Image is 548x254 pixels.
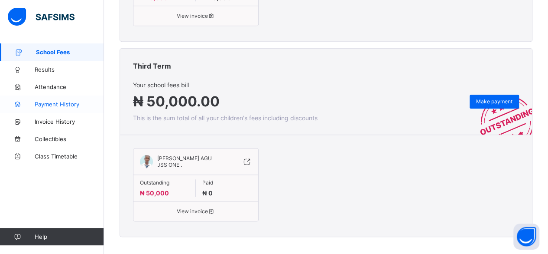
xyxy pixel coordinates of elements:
[133,62,171,70] span: Third Term
[35,83,104,90] span: Attendance
[133,114,318,122] span: This is the sum total of all your children's fees including discounts
[35,153,104,160] span: Class Timetable
[476,98,512,105] span: Make payment
[35,66,104,73] span: Results
[133,93,220,110] span: ₦ 50,000.00
[140,13,252,19] span: View invoice
[35,135,104,142] span: Collectibles
[140,189,169,197] span: ₦ 50,000
[35,233,104,240] span: Help
[202,189,213,197] span: ₦ 0
[157,162,182,168] span: JSS ONE .
[202,179,252,186] span: Paid
[36,49,104,56] span: School Fees
[140,208,252,214] span: View invoice
[157,155,212,162] span: [PERSON_NAME] AGU
[133,81,318,89] span: Your school fees bill
[35,101,104,108] span: Payment History
[8,8,75,26] img: safsims
[513,224,539,250] button: Open asap
[469,85,532,135] img: outstanding-stamp.3c148f88c3ebafa6da95868fa43343a1.svg
[140,179,189,186] span: Outstanding
[35,118,104,125] span: Invoice History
